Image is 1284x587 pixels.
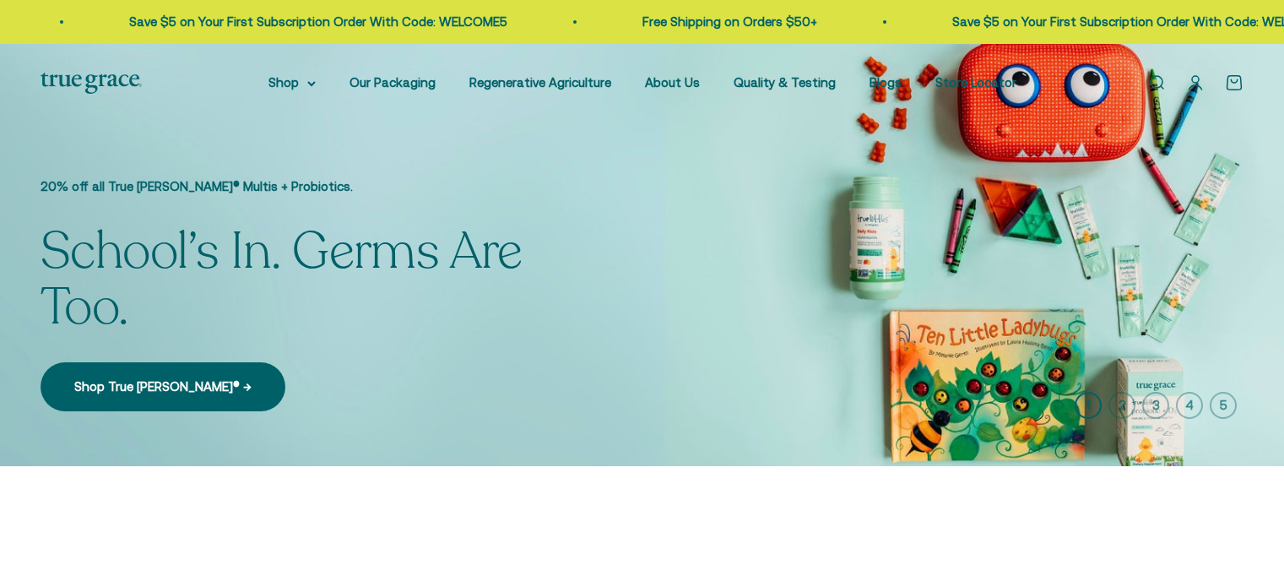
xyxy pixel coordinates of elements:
a: Free Shipping on Orders $50+ [642,14,817,29]
a: Quality & Testing [734,75,836,90]
button: 3 [1142,392,1169,419]
a: Regenerative Agriculture [469,75,611,90]
p: Save $5 on Your First Subscription Order With Code: WELCOME5 [129,12,507,32]
button: 2 [1108,392,1135,419]
summary: Shop [268,73,316,93]
button: 5 [1210,392,1237,419]
a: Store Locator [935,75,1016,90]
a: About Us [645,75,700,90]
button: 4 [1176,392,1203,419]
a: Blogs [870,75,902,90]
button: 1 [1075,392,1102,419]
p: 20% off all True [PERSON_NAME]® Multis + Probiotics. [41,177,598,197]
a: Shop True [PERSON_NAME]® → [41,362,285,411]
split-lines: School’s In. Germs Are Too. [41,217,523,342]
a: Our Packaging [349,75,436,90]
